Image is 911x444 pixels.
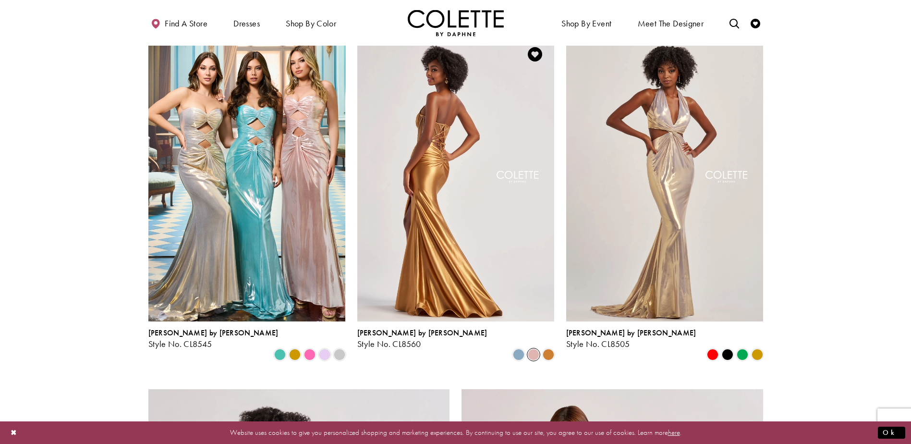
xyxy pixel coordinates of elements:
[566,338,630,349] span: Style No. CL8505
[878,427,905,439] button: Submit Dialog
[148,338,212,349] span: Style No. CL8545
[231,10,262,36] span: Dresses
[513,349,524,360] i: Dusty Blue
[668,428,680,437] a: here
[334,349,345,360] i: Silver
[357,338,421,349] span: Style No. CL8560
[6,424,22,441] button: Close Dialog
[722,349,733,360] i: Black
[566,329,696,349] div: Colette by Daphne Style No. CL8505
[561,19,611,28] span: Shop By Event
[357,35,554,321] a: Visit Colette by Daphne Style No. CL8560 Page
[737,349,748,360] i: Emerald
[165,19,207,28] span: Find a store
[566,328,696,338] span: [PERSON_NAME] by [PERSON_NAME]
[148,328,279,338] span: [PERSON_NAME] by [PERSON_NAME]
[408,10,504,36] img: Colette by Daphne
[727,10,741,36] a: Toggle search
[707,349,718,360] i: Red
[283,10,339,36] span: Shop by color
[528,349,539,360] i: Dusty Pink
[357,328,487,338] span: [PERSON_NAME] by [PERSON_NAME]
[408,10,504,36] a: Visit Home Page
[274,349,286,360] i: Aqua
[286,19,336,28] span: Shop by color
[752,349,763,360] i: Gold
[543,349,554,360] i: Bronze
[148,35,345,321] a: Visit Colette by Daphne Style No. CL8545 Page
[635,10,706,36] a: Meet the designer
[638,19,704,28] span: Meet the designer
[566,35,763,321] a: Visit Colette by Daphne Style No. CL8505 Page
[289,349,301,360] i: Gold
[69,426,842,439] p: Website uses cookies to give you personalized shopping and marketing experiences. By continuing t...
[748,10,763,36] a: Check Wishlist
[148,10,210,36] a: Find a store
[559,10,614,36] span: Shop By Event
[357,329,487,349] div: Colette by Daphne Style No. CL8560
[148,329,279,349] div: Colette by Daphne Style No. CL8545
[304,349,316,360] i: Pink
[233,19,260,28] span: Dresses
[319,349,330,360] i: Lilac
[525,44,545,64] a: Add to Wishlist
